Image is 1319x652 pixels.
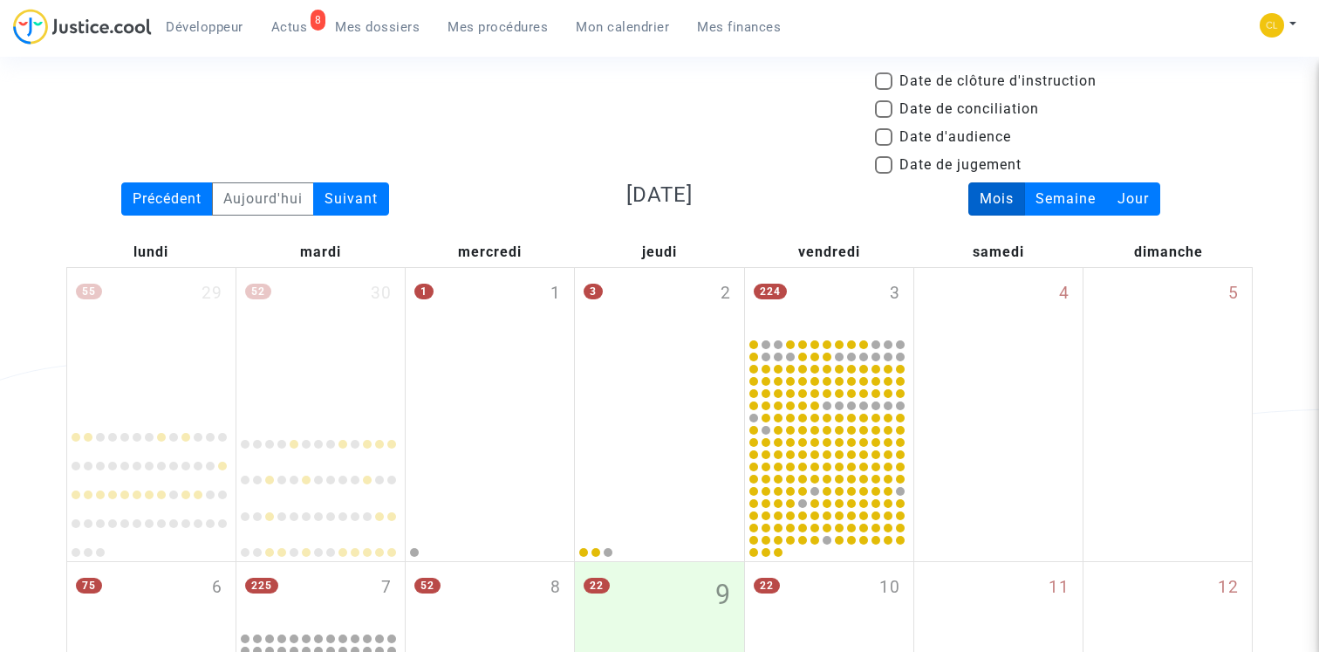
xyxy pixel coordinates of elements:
[576,19,669,35] span: Mon calendrier
[1059,281,1070,306] span: 4
[166,19,243,35] span: Développeur
[968,182,1025,216] div: Mois
[448,19,548,35] span: Mes procédures
[1083,237,1253,267] div: dimanche
[683,14,795,40] a: Mes finances
[152,14,257,40] a: Développeur
[899,71,1097,92] span: Date de clôture d'instruction
[1024,182,1107,216] div: Semaine
[1049,575,1070,601] span: 11
[121,182,213,216] div: Précédent
[236,562,405,630] div: mardi octobre 7, 225 events, click to expand
[202,281,222,306] span: 29
[550,575,561,601] span: 8
[271,19,308,35] span: Actus
[1106,182,1160,216] div: Jour
[321,14,434,40] a: Mes dossiers
[715,575,731,615] span: 9
[744,237,913,267] div: vendredi
[1083,268,1252,561] div: dimanche octobre 5
[414,284,434,299] span: 1
[1218,575,1239,601] span: 12
[584,284,603,299] span: 3
[236,237,405,267] div: mardi
[550,281,561,306] span: 1
[245,578,278,594] span: 225
[76,284,102,299] span: 55
[76,578,102,594] span: 75
[245,284,271,299] span: 52
[66,237,236,267] div: lundi
[371,281,392,306] span: 30
[434,14,562,40] a: Mes procédures
[575,268,743,412] div: jeudi octobre 2, 3 events, click to expand
[406,268,574,412] div: mercredi octobre 1, One event, click to expand
[879,575,900,601] span: 10
[575,237,744,267] div: jeudi
[67,268,236,412] div: lundi septembre 29, 55 events, click to expand
[236,268,405,412] div: mardi septembre 30, 52 events, click to expand
[335,19,420,35] span: Mes dossiers
[381,575,392,601] span: 7
[899,127,1011,148] span: Date d'audience
[13,9,152,45] img: jc-logo.svg
[1228,281,1239,306] span: 5
[721,281,731,306] span: 2
[405,237,574,267] div: mercredi
[414,578,441,594] span: 52
[562,14,683,40] a: Mon calendrier
[914,268,1083,561] div: samedi octobre 4
[212,182,314,216] div: Aujourd'hui
[754,284,787,299] span: 224
[754,578,780,594] span: 22
[257,14,322,40] a: 8Actus
[697,19,781,35] span: Mes finances
[899,154,1022,175] span: Date de jugement
[914,237,1083,267] div: samedi
[1260,13,1284,38] img: f0b917ab549025eb3af43f3c4438ad5d
[212,575,222,601] span: 6
[311,10,326,31] div: 8
[470,182,849,208] h3: [DATE]
[890,281,900,306] span: 3
[899,99,1039,120] span: Date de conciliation
[745,268,913,336] div: vendredi octobre 3, 224 events, click to expand
[313,182,389,216] div: Suivant
[584,578,610,594] span: 22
